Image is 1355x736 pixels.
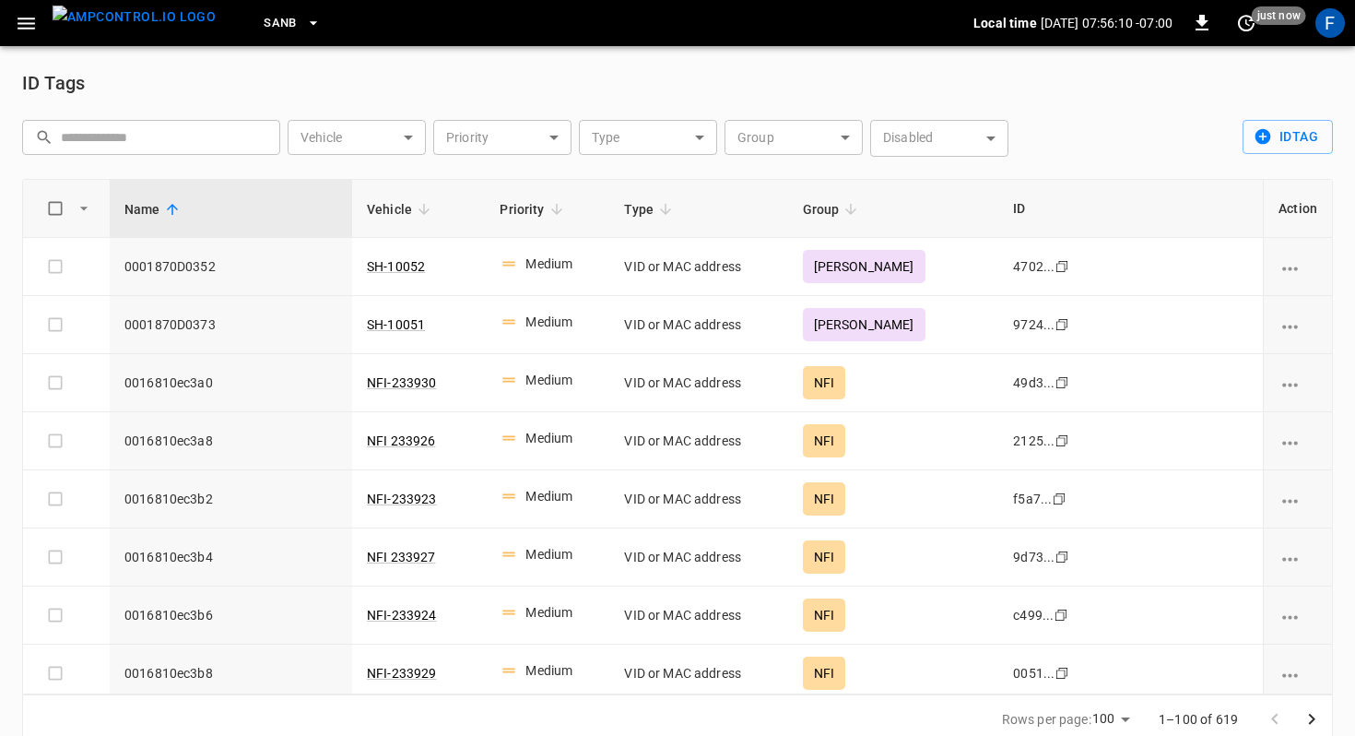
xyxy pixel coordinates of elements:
div: vehicle options [1278,257,1317,276]
a: SH-10051 [367,317,425,332]
div: [PERSON_NAME] [803,250,925,283]
td: VID or MAC address [609,587,787,645]
div: copy [1053,605,1071,625]
button: SanB [256,6,328,42]
div: copy [1054,315,1072,335]
th: ID [998,180,1263,238]
div: 9724... [1013,315,1055,334]
h6: ID Tags [22,68,85,98]
span: SanB [264,13,297,34]
div: copy [1054,373,1072,393]
div: vehicle options [1278,548,1317,566]
div: Medium [525,313,572,331]
td: VID or MAC address [609,645,787,703]
span: Vehicle [367,198,436,220]
p: Rows per page: [1002,710,1091,729]
span: 0016810ec3b8 [124,664,337,683]
td: VID or MAC address [609,296,787,354]
span: 0016810ec3a0 [124,374,337,392]
div: copy [1054,431,1072,451]
p: 1–100 of 619 [1159,710,1238,729]
div: 49d3... [1013,374,1055,392]
div: vehicle options [1278,606,1317,624]
div: idTags-table [22,179,1333,694]
div: NFI [803,540,845,574]
a: NFI 233927 [367,550,436,564]
div: 9d73... [1013,548,1055,566]
div: Medium [525,661,572,680]
div: c499... [1013,606,1054,624]
a: NFI-233924 [367,608,437,623]
th: Action [1263,180,1332,238]
div: copy [1054,547,1072,567]
span: just now [1252,6,1306,25]
a: NFI-233929 [367,666,437,681]
div: 4702... [1013,257,1055,276]
div: NFI [803,599,845,632]
div: f5a7... [1013,490,1052,508]
a: SH-10052 [367,259,425,274]
div: NFI [803,424,845,457]
td: VID or MAC address [609,238,787,296]
a: NFI-233930 [367,375,437,390]
span: 0016810ec3a8 [124,432,337,450]
img: ampcontrol.io logo [53,6,216,29]
button: idTag [1243,120,1333,154]
div: profile-icon [1315,8,1345,38]
div: copy [1051,489,1069,509]
div: 100 [1092,706,1137,732]
td: VID or MAC address [609,354,787,412]
div: Medium [525,487,572,505]
td: VID or MAC address [609,470,787,528]
div: Medium [525,545,572,564]
div: 2125... [1013,432,1055,450]
span: Name [124,198,184,220]
div: Medium [525,255,572,273]
div: Medium [525,603,572,622]
div: Medium [525,371,572,389]
td: VID or MAC address [609,412,787,470]
div: Medium [525,429,572,447]
div: 0051... [1013,664,1055,683]
span: 0016810ec3b6 [124,606,337,624]
span: 0016810ec3b4 [124,548,337,566]
a: NFI-233923 [367,492,437,506]
div: NFI [803,657,845,690]
div: NFI [803,482,845,516]
div: vehicle options [1278,432,1317,450]
div: vehicle options [1278,490,1317,508]
span: Type [624,198,677,220]
a: NFI 233926 [367,433,436,448]
div: vehicle options [1278,664,1317,683]
div: copy [1054,663,1072,683]
div: [PERSON_NAME] [803,308,925,341]
div: vehicle options [1278,315,1317,334]
span: 0001870D0352 [124,257,337,276]
button: set refresh interval [1231,8,1261,38]
p: [DATE] 07:56:10 -07:00 [1041,14,1172,32]
div: copy [1054,256,1072,277]
div: vehicle options [1278,374,1317,392]
div: NFI [803,366,845,399]
span: Priority [500,198,568,220]
td: VID or MAC address [609,528,787,587]
p: Local time [973,14,1037,32]
span: Group [803,198,864,220]
span: 0001870D0373 [124,315,337,334]
span: 0016810ec3b2 [124,490,337,508]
